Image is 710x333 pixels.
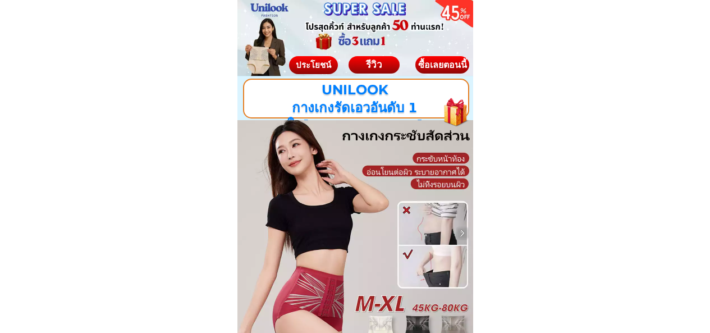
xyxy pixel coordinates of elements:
[347,57,401,72] div: รีวิว
[321,81,388,98] span: UNILOOK
[414,60,471,70] div: ซื้อเลยตอนนี้
[287,99,422,133] span: กางเกงรัดเอวอันดับ 1 ใน[PERSON_NAME]
[457,227,468,239] img: navigation
[295,59,332,70] span: ประโยชน์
